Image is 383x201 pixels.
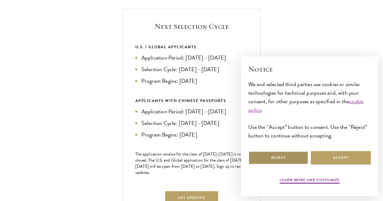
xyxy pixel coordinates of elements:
[135,107,248,116] li: Application Period: [DATE] - [DATE]
[135,77,248,85] li: Program Begins: [DATE]
[135,21,248,31] h5: Next Selection Cycle
[248,80,371,140] div: We and selected third parties use cookies or similar technologies for technical purposes and, wit...
[135,65,248,74] li: Selection Cycle: [DATE] - [DATE]
[280,177,340,185] button: Learn more and customize
[135,119,248,127] li: Selection Cycle: [DATE] - [DATE]
[248,151,308,165] button: Reject
[248,97,363,114] a: cookie policy
[248,64,371,74] h2: Notice
[135,130,248,139] li: Program Begins: [DATE]
[135,97,248,104] div: APPLICANTS WITH CHINESE PASSPORTS
[135,151,247,176] span: The application window for the class of [DATE]-[DATE] is now closed. The U.S. and Global applicat...
[135,53,248,62] li: Application Period: [DATE] - [DATE]
[135,44,248,50] div: U.S. / GLOBAL APPLICANTS
[311,151,371,165] button: Accept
